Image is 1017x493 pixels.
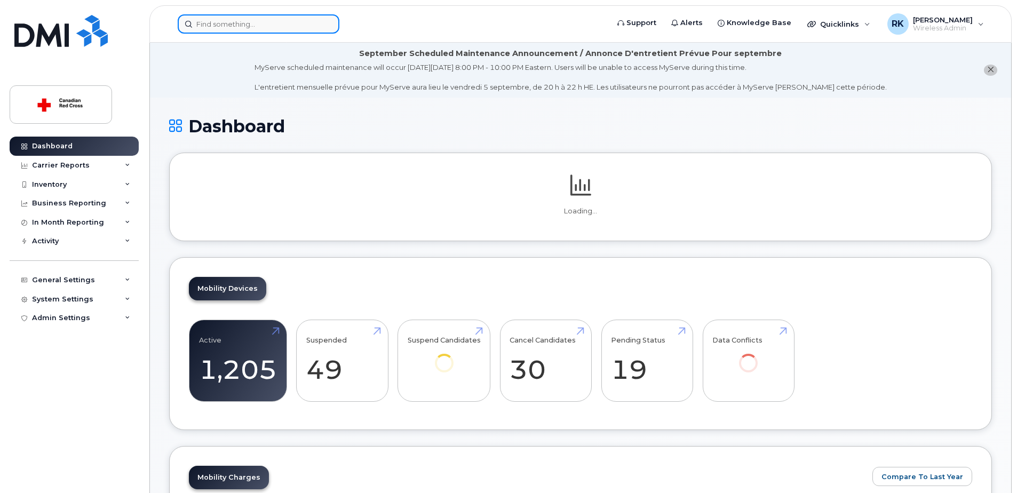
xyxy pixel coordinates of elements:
[306,325,378,396] a: Suspended 49
[189,277,266,300] a: Mobility Devices
[611,325,683,396] a: Pending Status 19
[199,325,277,396] a: Active 1,205
[510,325,582,396] a: Cancel Candidates 30
[255,62,887,92] div: MyServe scheduled maintenance will occur [DATE][DATE] 8:00 PM - 10:00 PM Eastern. Users will be u...
[408,325,481,387] a: Suspend Candidates
[189,206,972,216] p: Loading...
[881,472,963,482] span: Compare To Last Year
[712,325,784,387] a: Data Conflicts
[872,467,972,486] button: Compare To Last Year
[189,466,269,489] a: Mobility Charges
[359,48,782,59] div: September Scheduled Maintenance Announcement / Annonce D'entretient Prévue Pour septembre
[984,65,997,76] button: close notification
[169,117,992,136] h1: Dashboard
